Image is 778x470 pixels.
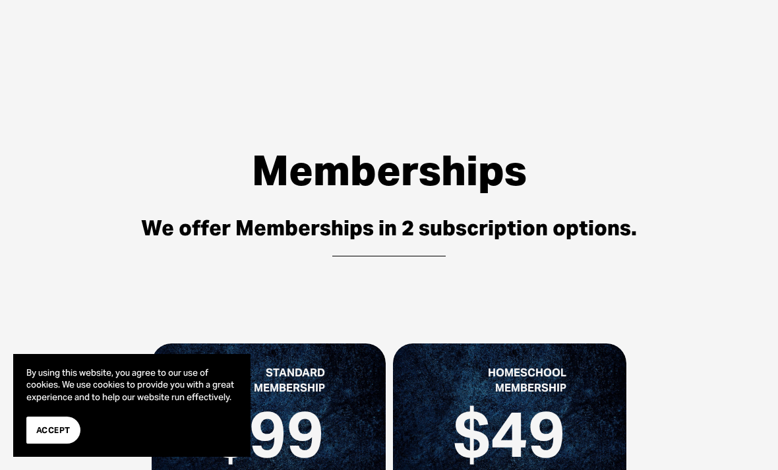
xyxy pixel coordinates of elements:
[26,367,237,403] p: By using this website, you agree to our use of cookies. We use cookies to provide you with a grea...
[488,366,568,394] strong: HOMESCHOOL MEMBERSHIP
[13,354,251,457] section: Cookie banner
[26,417,80,444] button: Accept
[92,216,687,241] h3: We offer Memberships in 2 subscription options.
[92,148,687,194] h1: Memberships
[36,424,71,436] span: Accept
[254,366,327,394] strong: STANDARD MEMBERSHIP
